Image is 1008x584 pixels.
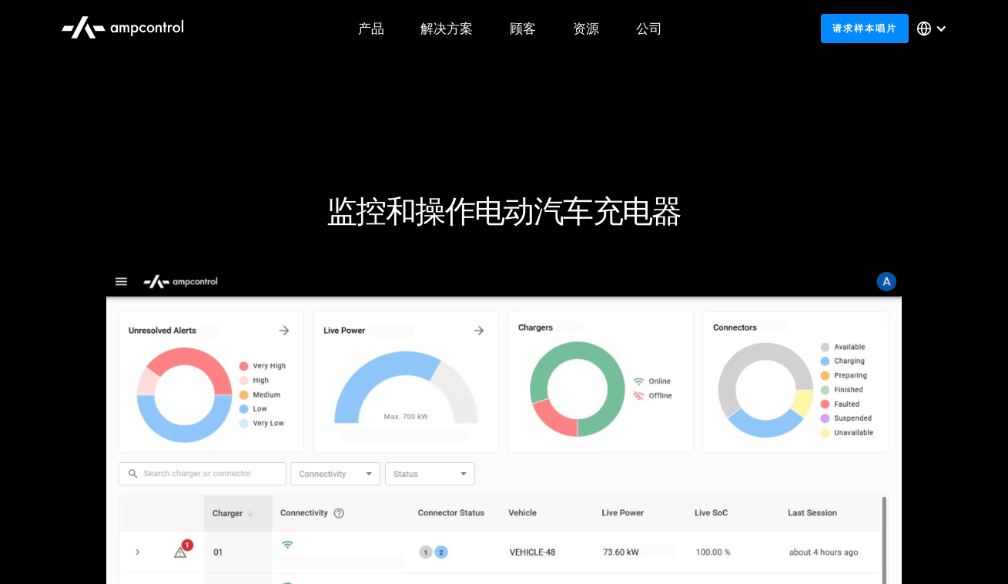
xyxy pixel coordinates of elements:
h1: 监控和操作电动汽车充电器 [36,193,973,230]
div: 顾客 [510,20,536,37]
div: 解决方案 [420,20,473,37]
div: 资源 [573,20,599,37]
div: 公司 [636,20,662,37]
div: 产品 [358,20,384,37]
a: 请求样本唱片 [821,14,909,42]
